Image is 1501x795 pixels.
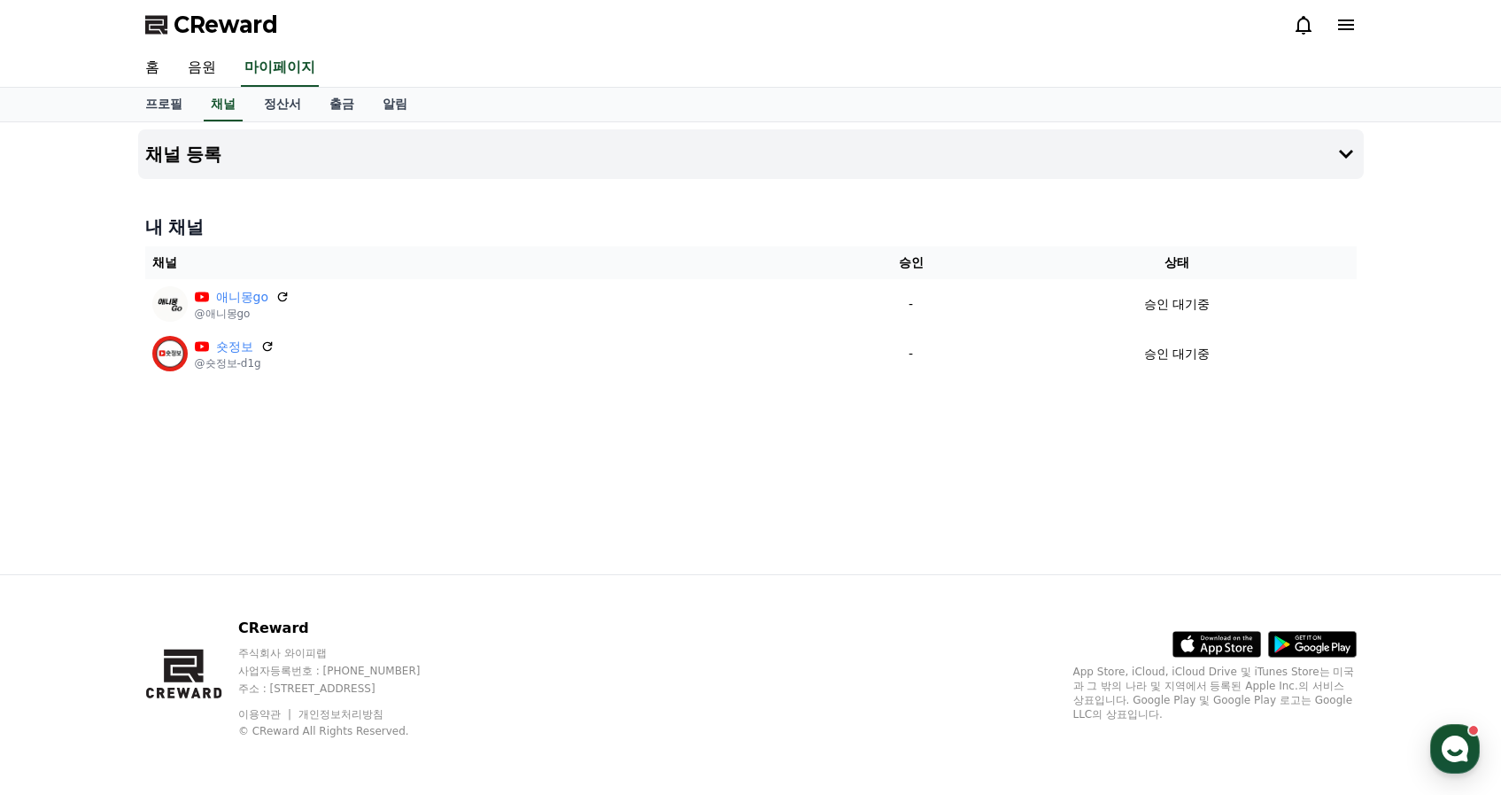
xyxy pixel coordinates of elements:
[241,50,319,87] a: 마이페이지
[152,336,188,371] img: 숏정보
[315,88,368,121] a: 출금
[204,88,243,121] a: 채널
[145,144,222,164] h4: 채널 등록
[238,646,454,660] p: 주식회사 와이피랩
[238,618,454,639] p: CReward
[138,129,1364,179] button: 채널 등록
[1073,665,1357,721] p: App Store, iCloud, iCloud Drive 및 iTunes Store는 미국과 그 밖의 나라 및 지역에서 등록된 Apple Inc.의 서비스 상표입니다. Goo...
[216,338,253,356] a: 숏정보
[152,286,188,322] img: 애니몽go
[174,50,230,87] a: 음원
[368,88,422,121] a: 알림
[145,246,824,279] th: 채널
[298,708,383,721] a: 개인정보처리방침
[216,288,268,307] a: 애니몽go
[238,724,454,738] p: © CReward All Rights Reserved.
[250,88,315,121] a: 정산서
[1144,295,1210,314] p: 승인 대기중
[998,246,1357,279] th: 상태
[174,11,278,39] span: CReward
[238,664,454,678] p: 사업자등록번호 : [PHONE_NUMBER]
[195,356,275,370] p: @숏정보-d1g
[831,345,991,363] p: -
[831,295,991,314] p: -
[195,307,290,321] p: @애니몽go
[131,88,197,121] a: 프로필
[145,11,278,39] a: CReward
[1144,345,1210,363] p: 승인 대기중
[824,246,998,279] th: 승인
[238,708,294,721] a: 이용약관
[145,214,1357,239] h4: 내 채널
[238,682,454,696] p: 주소 : [STREET_ADDRESS]
[131,50,174,87] a: 홈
